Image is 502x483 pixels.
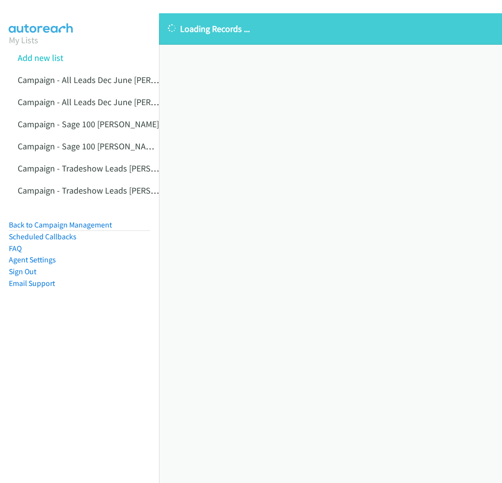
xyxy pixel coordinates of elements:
a: Campaign - Tradeshow Leads [PERSON_NAME] [18,163,191,174]
a: My Lists [9,34,38,46]
a: Back to Campaign Management [9,220,112,229]
a: Campaign - Sage 100 [PERSON_NAME] [18,118,159,130]
a: Add new list [18,52,63,63]
a: Campaign - All Leads Dec June [PERSON_NAME] [18,74,196,85]
p: Loading Records ... [168,22,493,35]
a: Campaign - Sage 100 [PERSON_NAME] Cloned [18,141,187,152]
a: Campaign - Tradeshow Leads [PERSON_NAME] Cloned [18,185,219,196]
a: Campaign - All Leads Dec June [PERSON_NAME] Cloned [18,96,224,108]
a: FAQ [9,244,22,253]
a: Sign Out [9,267,36,276]
a: Scheduled Callbacks [9,232,77,241]
a: Email Support [9,279,55,288]
a: Agent Settings [9,255,56,264]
